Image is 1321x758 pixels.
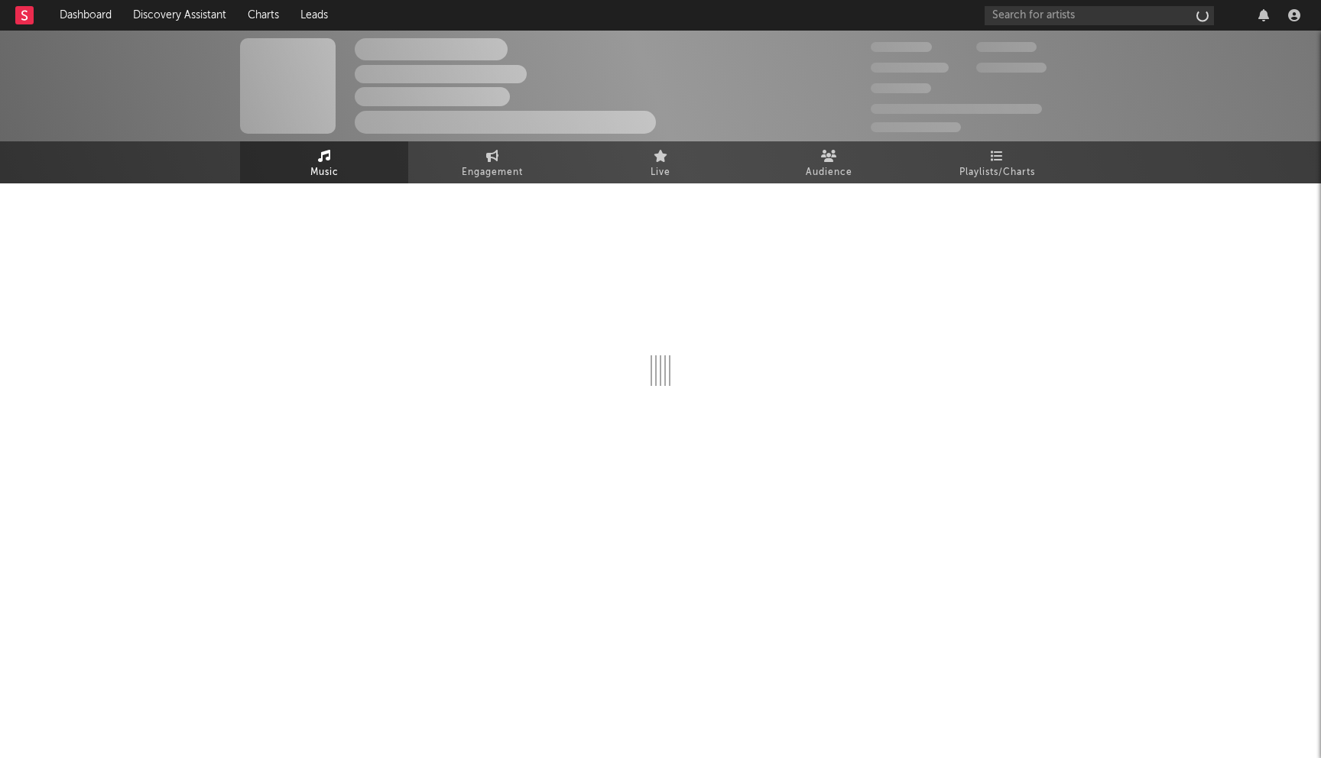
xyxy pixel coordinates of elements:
a: Playlists/Charts [913,141,1081,183]
span: Audience [806,164,852,182]
span: 100,000 [976,42,1037,52]
a: Engagement [408,141,576,183]
span: 300,000 [871,42,932,52]
a: Audience [745,141,913,183]
span: Playlists/Charts [959,164,1035,182]
input: Search for artists [985,6,1214,25]
span: Engagement [462,164,523,182]
span: Music [310,164,339,182]
a: Music [240,141,408,183]
span: 1,000,000 [976,63,1047,73]
span: 50,000,000 Monthly Listeners [871,104,1042,114]
span: 50,000,000 [871,63,949,73]
a: Live [576,141,745,183]
span: 100,000 [871,83,931,93]
span: Jump Score: 85.0 [871,122,961,132]
span: Live [651,164,670,182]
